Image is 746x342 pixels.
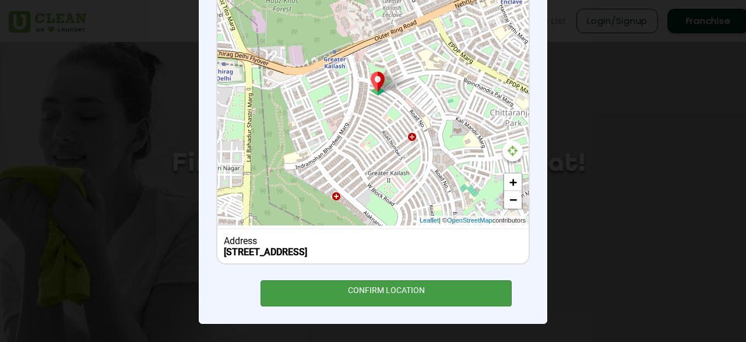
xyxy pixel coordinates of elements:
[261,280,512,306] div: CONFIRM LOCATION
[504,174,522,191] a: Zoom in
[504,191,522,209] a: Zoom out
[447,216,492,225] a: OpenStreetMap
[224,246,307,258] b: [STREET_ADDRESS]
[420,216,439,225] a: Leaflet
[417,216,529,225] div: | © contributors
[224,235,523,246] div: Address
